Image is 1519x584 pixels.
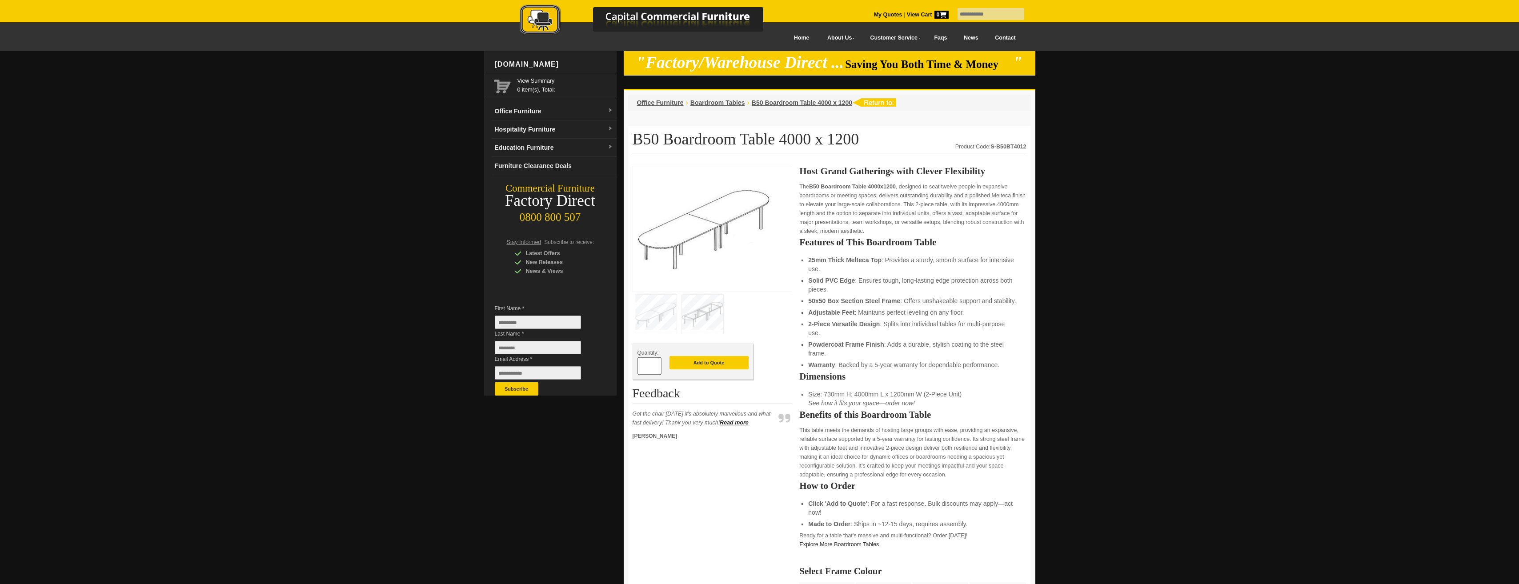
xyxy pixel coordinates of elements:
div: Commercial Furniture [484,182,617,195]
li: : Offers unshakeable support and stability. [808,296,1017,305]
a: Office Furnituredropdown [491,102,617,120]
span: First Name * [495,304,594,313]
a: Customer Service [860,28,926,48]
a: Boardroom Tables [690,99,745,106]
h2: Dimensions [799,372,1026,381]
span: Last Name * [495,329,594,338]
div: News & Views [515,267,599,276]
a: About Us [818,28,860,48]
strong: S-B50BT4012 [991,144,1026,150]
a: View Summary [517,76,613,85]
strong: Solid PVC Edge [808,277,855,284]
input: Email Address * [495,366,581,380]
li: : Ships in ~12-15 days, requires assembly. [808,520,1017,528]
li: : Backed by a 5-year warranty for dependable performance. [808,360,1017,369]
span: Stay Informed [507,239,541,245]
span: Quantity: [637,350,659,356]
strong: 2-Piece Versatile Design [808,320,880,328]
a: Hospitality Furnituredropdown [491,120,617,139]
strong: Warranty [808,361,835,368]
div: [DOMAIN_NAME] [491,51,617,78]
strong: Adjustable Feet [808,309,854,316]
a: View Cart0 [905,12,948,18]
h2: How to Order [799,481,1026,490]
span: Saving You Both Time & Money [845,58,1012,70]
input: Last Name * [495,341,581,354]
p: Got the chair [DATE] it's absolutely marvellous and what fast delivery! Thank you very much! [633,409,775,427]
p: Ready for a table that’s massive and multi-functional? Order [DATE]! [799,531,1026,549]
h2: Features of This Boardroom Table [799,238,1026,247]
em: See how it fits your space—order now! [808,400,915,407]
strong: View Cart [907,12,949,18]
li: : Maintains perfect leveling on any floor. [808,308,1017,317]
div: New Releases [515,258,599,267]
div: Product Code: [955,142,1026,151]
strong: 50x50 Box Section Steel Frame [808,297,900,304]
h2: Select Frame Colour [799,567,1026,576]
em: "Factory/Warehouse Direct ... [636,53,844,72]
button: Add to Quote [669,356,749,369]
li: : For a fast response. Bulk discounts may apply—act now! [808,499,1017,517]
p: [PERSON_NAME] [633,432,775,440]
strong: 25mm Thick Melteca Top [808,256,882,264]
input: First Name * [495,316,581,329]
div: Factory Direct [484,195,617,207]
img: B50 Boardroom Table 4000 x 1200 [637,172,771,284]
a: Capital Commercial Furniture Logo [495,4,806,40]
img: dropdown [608,108,613,113]
p: This table meets the demands of hosting large groups with ease, providing an expansive, reliable ... [799,426,1026,479]
em: " [1013,53,1022,72]
a: News [955,28,986,48]
img: dropdown [608,126,613,132]
a: Faqs [926,28,956,48]
a: Contact [986,28,1024,48]
a: Education Furnituredropdown [491,139,617,157]
li: : Provides a sturdy, smooth surface for intensive use. [808,256,1017,273]
li: : Adds a durable, stylish coating to the steel frame. [808,340,1017,358]
img: Capital Commercial Furniture Logo [495,4,806,37]
button: Subscribe [495,382,538,396]
strong: Made to Order [808,520,850,528]
div: 0800 800 507 [484,207,617,224]
h1: B50 Boardroom Table 4000 x 1200 [633,131,1026,153]
strong: B50 Boardroom Table 4000x1200 [809,184,896,190]
a: B50 Boardroom Table 4000 x 1200 [752,99,852,106]
a: Explore More Boardroom Tables [799,541,879,548]
a: Read more [720,420,749,426]
li: : Ensures tough, long-lasting edge protection across both pieces. [808,276,1017,294]
img: return to [852,98,896,107]
a: My Quotes [874,12,902,18]
strong: Powdercoat Frame Finish [808,341,884,348]
h2: Benefits of this Boardroom Table [799,410,1026,419]
span: 0 [934,11,949,19]
a: Furniture Clearance Deals [491,157,617,175]
h2: Host Grand Gatherings with Clever Flexibility [799,167,1026,176]
a: Office Furniture [637,99,684,106]
div: Latest Offers [515,249,599,258]
li: › [686,98,688,107]
img: dropdown [608,144,613,150]
li: Size: 730mm H; 4000mm L x 1200mm W (2-Piece Unit) [808,390,1017,408]
li: : Splits into individual tables for multi-purpose use. [808,320,1017,337]
strong: Click 'Add to Quote' [808,500,867,507]
span: Email Address * [495,355,594,364]
span: 0 item(s), Total: [517,76,613,93]
span: Subscribe to receive: [544,239,594,245]
h2: Feedback [633,387,793,404]
p: The , designed to seat twelve people in expansive boardrooms or meeting spaces, delivers outstand... [799,182,1026,236]
li: › [747,98,749,107]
